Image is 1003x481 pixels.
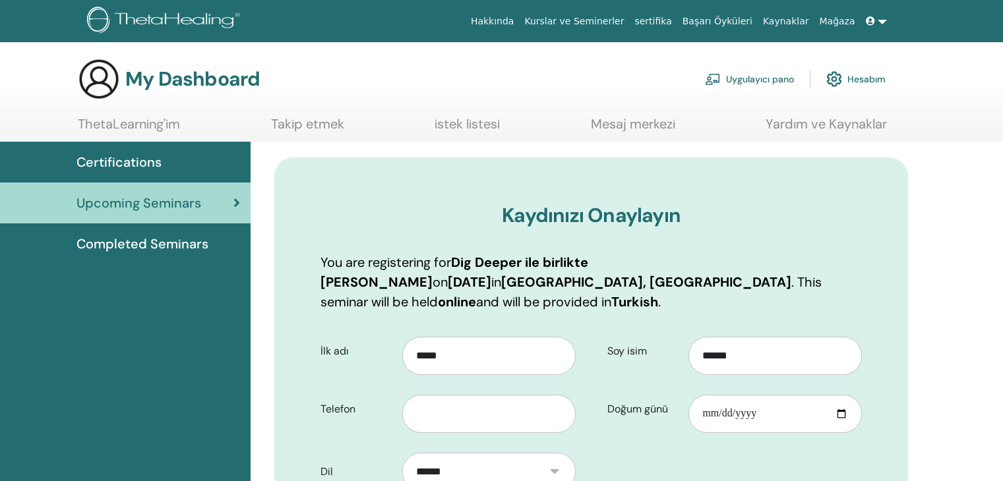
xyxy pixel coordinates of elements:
[448,273,491,291] b: [DATE]
[311,339,402,364] label: İlk adı
[78,58,120,100] img: generic-user-icon.jpg
[705,73,721,85] img: chalkboard-teacher.svg
[597,339,689,364] label: Soy isim
[677,9,758,34] a: Başarı Öyküleri
[125,67,260,91] h3: My Dashboard
[826,65,886,94] a: Hesabım
[519,9,629,34] a: Kurslar ve Seminerler
[826,68,842,90] img: cog.svg
[271,116,344,142] a: Takip etmek
[501,273,791,291] b: [GEOGRAPHIC_DATA], [GEOGRAPHIC_DATA]
[705,65,794,94] a: Uygulayıcı pano
[629,9,677,34] a: sertifika
[76,234,208,254] span: Completed Seminars
[435,116,500,142] a: istek listesi
[758,9,814,34] a: Kaynaklar
[87,7,245,36] img: logo.png
[766,116,887,142] a: Yardım ve Kaynaklar
[78,116,180,142] a: ThetaLearning'im
[311,397,402,422] label: Telefon
[597,397,689,422] label: Doğum günü
[438,293,476,310] b: online
[466,9,520,34] a: Hakkında
[320,254,588,291] b: Dig Deeper ile birlikte [PERSON_NAME]
[320,252,862,312] p: You are registering for on in . This seminar will be held and will be provided in .
[814,9,860,34] a: Mağaza
[611,293,658,310] b: Turkish
[591,116,675,142] a: Mesaj merkezi
[320,204,862,227] h3: Kaydınızı Onaylayın
[76,193,201,213] span: Upcoming Seminars
[76,152,162,172] span: Certifications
